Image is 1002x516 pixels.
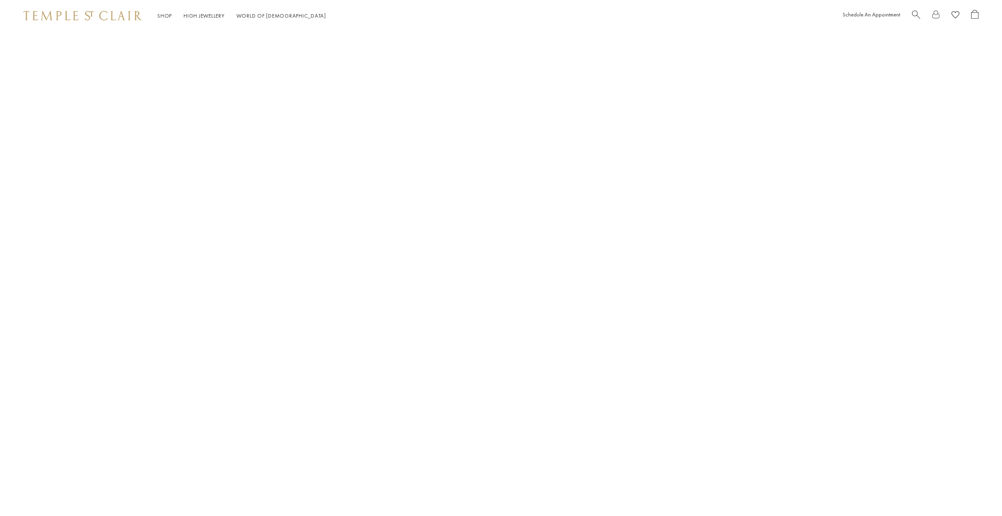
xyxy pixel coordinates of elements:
a: Schedule An Appointment [843,11,900,18]
a: World of [DEMOGRAPHIC_DATA]World of [DEMOGRAPHIC_DATA] [236,12,326,19]
nav: Main navigation [157,11,326,21]
img: Temple St. Clair [23,11,142,20]
a: View Wishlist [952,10,959,22]
a: ShopShop [157,12,172,19]
a: Open Shopping Bag [971,10,979,22]
a: High JewelleryHigh Jewellery [184,12,225,19]
a: Search [912,10,920,22]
